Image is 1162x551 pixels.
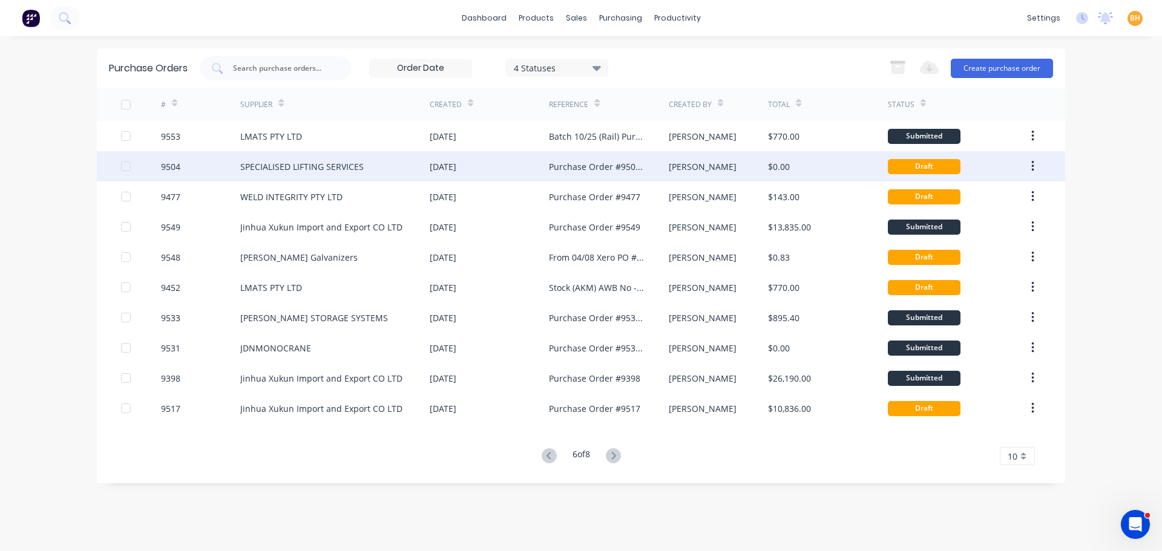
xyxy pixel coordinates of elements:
div: 9533 [161,311,180,324]
div: [PERSON_NAME] STORAGE SYSTEMS [240,311,388,324]
div: [DATE] [430,160,456,173]
div: $0.00 [768,342,790,354]
div: $770.00 [768,281,799,294]
div: [DATE] [430,311,456,324]
div: sales [560,9,593,27]
div: Submitted [888,220,960,235]
input: Order Date [370,59,471,77]
div: 9553 [161,130,180,143]
div: From 04/08 Xero PO #PO-1495 [549,251,644,264]
div: Draft [888,401,960,416]
div: JDNMONOCRANE [240,342,311,354]
div: 9477 [161,191,180,203]
div: $0.83 [768,251,790,264]
div: 9398 [161,372,180,385]
div: $10,836.00 [768,402,811,415]
span: 10 [1008,450,1017,463]
div: [PERSON_NAME] [669,372,737,385]
div: products [513,9,560,27]
div: WELD INTEGRITY PTY LTD [240,191,343,203]
div: Draft [888,250,960,265]
div: [DATE] [430,342,456,354]
div: Status [888,99,914,110]
div: settings [1021,9,1066,27]
div: Supplier [240,99,272,110]
div: 9452 [161,281,180,294]
div: [DATE] [430,130,456,143]
div: Purchase Order #9549 [549,221,640,233]
div: Created By [669,99,712,110]
div: Draft [888,159,960,174]
div: $26,190.00 [768,372,811,385]
div: Purchase Order #9398 [549,372,640,385]
div: Purchase Order #9504 - SPECIALISED LIFTING SERVICES [549,160,644,173]
div: [PERSON_NAME] [669,311,737,324]
div: [DATE] [430,221,456,233]
img: Factory [22,9,40,27]
div: Purchase Order #9517 [549,402,640,415]
div: Submitted [888,310,960,325]
iframe: Intercom live chat [1121,510,1150,539]
div: [DATE] [430,251,456,264]
div: [PERSON_NAME] [669,251,737,264]
div: 9504 [161,160,180,173]
div: 9517 [161,402,180,415]
div: productivity [648,9,707,27]
div: purchasing [593,9,648,27]
div: [PERSON_NAME] [669,342,737,354]
div: $770.00 [768,130,799,143]
div: [PERSON_NAME] [669,191,737,203]
div: [DATE] [430,191,456,203]
div: 9548 [161,251,180,264]
div: [PERSON_NAME] [669,281,737,294]
div: Jinhua Xukun Import and Export CO LTD [240,372,402,385]
div: 6 of 8 [573,448,590,465]
div: Total [768,99,790,110]
div: $143.00 [768,191,799,203]
div: $895.40 [768,311,799,324]
div: Stock (AKM) AWB No - 6567644075 Xero PO # PO-1404 [549,281,644,294]
div: [PERSON_NAME] Galvanizers [240,251,358,264]
div: Submitted [888,371,960,386]
div: Reference [549,99,588,110]
div: 9549 [161,221,180,233]
div: Purchase Order #9477 [549,191,640,203]
div: [PERSON_NAME] [669,130,737,143]
div: SPECIALISED LIFTING SERVICES [240,160,364,173]
div: LMATS PTY LTD [240,130,302,143]
div: Batch 10/25 (Rail) Purchase Order #9553 [549,130,644,143]
div: [DATE] [430,372,456,385]
span: BH [1130,13,1140,24]
div: Purchase Order #9533 - [PERSON_NAME] STORAGE SYSTEMS [549,311,644,324]
div: [PERSON_NAME] [669,402,737,415]
div: $13,835.00 [768,221,811,233]
div: Draft [888,280,960,295]
button: Create purchase order [951,59,1053,78]
div: LMATS PTY LTD [240,281,302,294]
div: 9531 [161,342,180,354]
div: Purchase Order #9531 - JDNMONOCRANE [549,342,644,354]
div: $0.00 [768,160,790,173]
div: [DATE] [430,281,456,294]
div: Submitted [888,129,960,144]
div: 4 Statuses [514,61,600,74]
div: Jinhua Xukun Import and Export CO LTD [240,402,402,415]
input: Search purchase orders... [232,62,332,74]
div: [PERSON_NAME] [669,221,737,233]
div: Jinhua Xukun Import and Export CO LTD [240,221,402,233]
div: Created [430,99,462,110]
div: Draft [888,189,960,204]
div: # [161,99,166,110]
a: dashboard [456,9,513,27]
div: [DATE] [430,402,456,415]
div: Purchase Orders [109,61,188,76]
div: [PERSON_NAME] [669,160,737,173]
div: Submitted [888,341,960,356]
